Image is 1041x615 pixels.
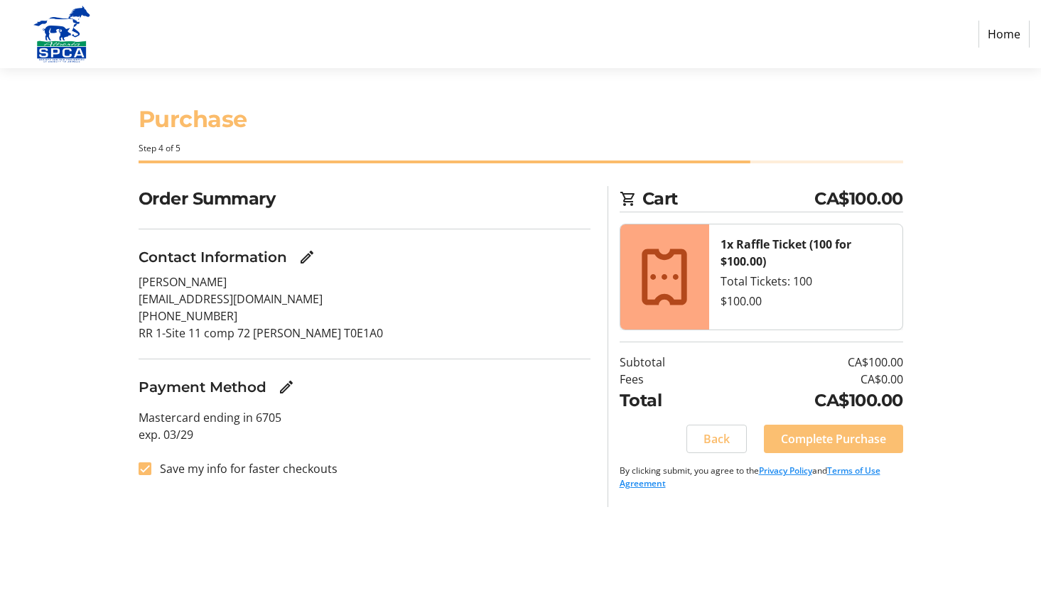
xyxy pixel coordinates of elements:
[620,464,903,490] p: By clicking submit, you agree to the and
[781,430,886,447] span: Complete Purchase
[721,293,891,310] div: $100.00
[978,21,1030,48] a: Home
[721,236,851,269] strong: 1x Raffle Ticket (100 for $100.00)
[139,376,266,398] h3: Payment Method
[272,373,301,401] button: Edit Payment Method
[139,307,590,325] p: [PHONE_NUMBER]
[716,388,903,413] td: CA$100.00
[293,243,321,271] button: Edit Contact Information
[139,325,590,342] p: RR 1-Site 11 comp 72 [PERSON_NAME] T0E1A0
[716,354,903,371] td: CA$100.00
[11,6,112,62] img: Alberta SPCA's Logo
[620,371,716,388] td: Fees
[716,371,903,388] td: CA$0.00
[620,464,880,489] a: Terms of Use Agreement
[139,409,590,443] p: Mastercard ending in 6705 exp. 03/29
[139,246,287,268] h3: Contact Information
[139,290,590,307] p: [EMAIL_ADDRESS][DOMAIN_NAME]
[151,460,338,477] label: Save my info for faster checkouts
[620,388,716,413] td: Total
[814,186,903,212] span: CA$100.00
[620,354,716,371] td: Subtotal
[139,102,903,136] h1: Purchase
[686,425,747,453] button: Back
[703,430,730,447] span: Back
[139,273,590,290] p: [PERSON_NAME]
[642,186,815,212] span: Cart
[721,273,891,290] div: Total Tickets: 100
[139,142,903,155] div: Step 4 of 5
[139,186,590,212] h2: Order Summary
[764,425,903,453] button: Complete Purchase
[759,464,812,477] a: Privacy Policy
